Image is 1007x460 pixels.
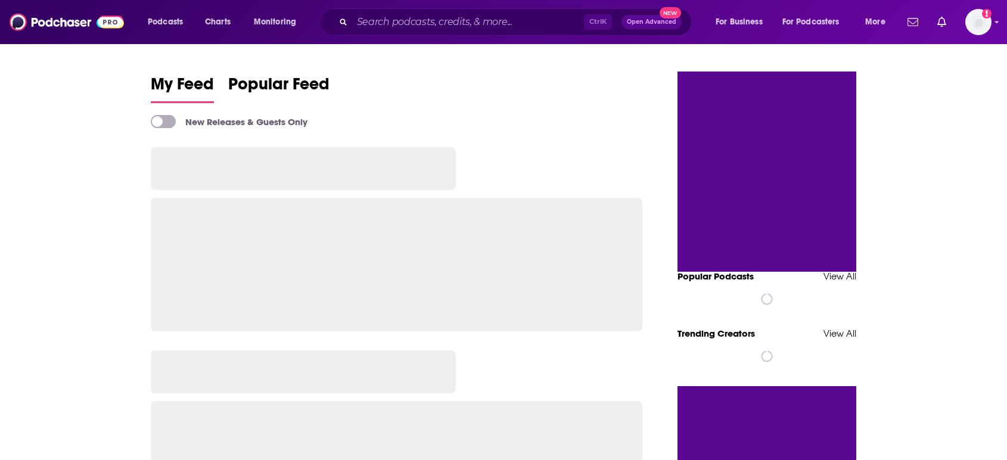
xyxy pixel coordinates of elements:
span: Ctrl K [584,14,612,30]
button: Show profile menu [965,9,992,35]
span: Monitoring [254,14,296,30]
a: View All [823,271,856,282]
div: Search podcasts, credits, & more... [331,8,703,36]
a: Charts [197,13,238,32]
button: open menu [139,13,198,32]
a: New Releases & Guests Only [151,115,307,128]
span: Charts [205,14,231,30]
a: Show notifications dropdown [933,12,951,32]
button: open menu [857,13,900,32]
a: View All [823,328,856,339]
a: Trending Creators [677,328,755,339]
button: open menu [707,13,778,32]
span: For Podcasters [782,14,840,30]
span: Open Advanced [627,19,676,25]
span: Podcasts [148,14,183,30]
a: Popular Podcasts [677,271,754,282]
button: Open AdvancedNew [621,15,682,29]
button: open menu [245,13,312,32]
a: My Feed [151,74,214,103]
img: User Profile [965,9,992,35]
a: Show notifications dropdown [903,12,923,32]
svg: Add a profile image [982,9,992,18]
span: More [865,14,885,30]
span: Popular Feed [228,74,330,101]
input: Search podcasts, credits, & more... [352,13,584,32]
span: For Business [716,14,763,30]
span: New [660,7,681,18]
a: Popular Feed [228,74,330,103]
img: Podchaser - Follow, Share and Rate Podcasts [10,11,124,33]
button: open menu [775,13,857,32]
span: My Feed [151,74,214,101]
span: Logged in as hmill [965,9,992,35]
